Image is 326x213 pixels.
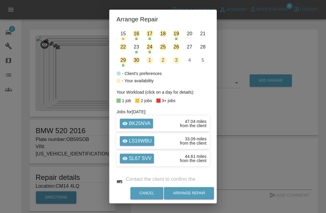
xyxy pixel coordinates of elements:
div: from the client [180,124,206,128]
div: from the client [180,158,206,163]
div: 1 job [122,97,131,104]
button: Thursday, October 2nd, 2025 [157,54,169,67]
button: Friday, September 19th, 2025 [170,27,183,40]
div: 44.61 miles [185,154,206,158]
button: Tuesday, September 23rd, 2025 [130,41,143,53]
a: LS16WBU [120,136,154,146]
div: 3+ jobs [162,97,176,104]
button: Friday, September 26th, 2025 [170,41,183,53]
button: Saturday, September 20th, 2025 [183,27,196,40]
p: BK25NVA [129,120,151,127]
button: Wednesday, September 17th, 2025 [143,27,156,40]
div: Your Workload (click on a day for details): [117,89,209,96]
button: Friday, October 3rd, 2025 [170,54,183,67]
button: Thursday, September 18th, 2025 [157,27,169,40]
button: Cancel [130,187,163,199]
a: SL67 SVV [120,154,154,163]
p: SL67 SVV [129,155,152,162]
a: BK25NVA [120,119,153,128]
div: - Your availability [122,77,154,84]
button: Sunday, September 21st, 2025 [197,27,209,40]
button: Wednesday, October 1st, 2025 [143,54,156,67]
button: Saturday, September 27th, 2025 [183,41,196,53]
h2: Arrange Repair [109,10,217,29]
div: from the client [180,141,206,145]
button: Sunday, October 5th, 2025 [197,54,209,67]
button: Saturday, October 4th, 2025 [183,54,196,67]
button: Monday, September 22nd, 2025 [117,41,129,53]
button: Monday, September 15th, 2025 [117,27,129,40]
button: Tuesday, September 16th, 2025 [130,27,143,40]
div: - Client's preferences [122,70,162,77]
div: 2 jobs [141,97,152,104]
button: Sunday, September 28th, 2025 [197,41,209,53]
span: Contact the client to confirm the dates [126,176,205,190]
button: Wednesday, September 24th, 2025 [143,41,156,53]
button: Monday, September 29th, 2025 [117,54,129,67]
div: 33.09 miles [185,137,206,141]
button: Arrange Repair [164,187,214,199]
button: Tuesday, September 30th, 2025 [130,54,143,67]
button: Thursday, September 25th, 2025 [157,41,169,53]
h6: Jobs for [DATE] : [117,108,209,115]
p: LS16WBU [129,137,152,145]
div: 47.04 miles [185,119,206,124]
